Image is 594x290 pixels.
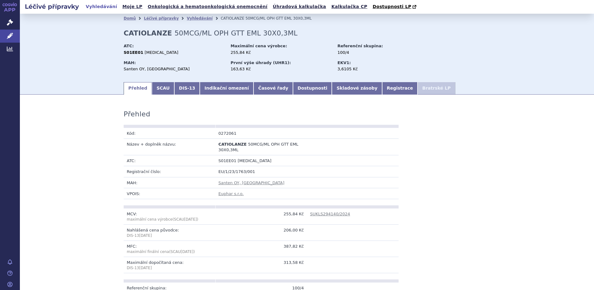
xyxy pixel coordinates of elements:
p: DIS-13 [127,265,212,271]
span: (SCAU ) [127,217,198,222]
span: S01EE01 [218,158,236,163]
a: Santen OY, [GEOGRAPHIC_DATA] [218,180,284,185]
a: Vyhledávání [187,16,212,21]
a: Vyhledávání [84,2,119,11]
p: DIS-13 [127,233,212,238]
a: Časové řady [254,82,293,95]
span: Dostupnosti LP [372,4,411,9]
span: [MEDICAL_DATA] [238,158,272,163]
span: CATIOLANZE [221,16,244,21]
td: Nahlášená cena původce: [124,225,215,241]
td: MFC: [124,241,215,257]
td: MCV: [124,208,215,225]
strong: Referenční skupina: [337,44,383,48]
td: Název + doplněk názvu: [124,138,215,155]
strong: První výše úhrady (UHR1): [231,60,291,65]
span: (SCAU ) [169,250,195,254]
span: [DATE] [139,233,152,238]
td: MAH: [124,177,215,188]
a: Léčivé přípravky [144,16,179,21]
span: [DATE] [181,250,194,254]
a: Indikační omezení [200,82,254,95]
strong: CATIOLANZE [124,29,172,37]
span: [MEDICAL_DATA] [144,50,178,55]
span: 50MCG/ML OPH GTT EML 30X0,3ML [175,29,298,37]
div: 3,6105 Kč [337,66,407,72]
h3: Přehled [124,110,150,118]
a: DIS-13 [174,82,200,95]
strong: MAH: [124,60,136,65]
strong: S01EE01 [124,50,143,55]
a: Registrace [382,82,418,95]
a: Euphar s.r.o. [218,191,244,196]
td: ATC: [124,155,215,166]
span: maximální cena výrobce [127,217,172,222]
strong: Maximální cena výrobce: [231,44,287,48]
div: 163,63 Kč [231,66,331,72]
a: Domů [124,16,136,21]
a: SUKLS294140/2024 [310,212,350,216]
div: 255,84 Kč [231,50,331,55]
td: VPOIS: [124,188,215,199]
td: 387,82 Kč [215,241,307,257]
td: Kód: [124,128,215,139]
a: Přehled [124,82,152,95]
a: Dostupnosti LP [371,2,419,11]
span: [DATE] [184,217,197,222]
a: Dostupnosti [293,82,332,95]
td: Maximální dopočítaná cena: [124,257,215,273]
div: Santen OY, [GEOGRAPHIC_DATA] [124,66,225,72]
a: Skladové zásoby [332,82,382,95]
td: 255,84 Kč [215,208,307,225]
td: 313,58 Kč [215,257,307,273]
a: SCAU [152,82,174,95]
td: 0272061 [215,128,307,139]
td: EU/1/23/1763/001 [215,166,399,177]
a: Kalkulačka CP [330,2,369,11]
strong: EKV1: [337,60,351,65]
a: Onkologická a hematoonkologická onemocnění [146,2,269,11]
td: Registrační číslo: [124,166,215,177]
div: 100/4 [337,50,407,55]
span: 50MCG/ML OPH GTT EML 30X0,3ML [245,16,312,21]
a: Úhradová kalkulačka [271,2,328,11]
span: CATIOLANZE [218,142,247,147]
a: Moje LP [121,2,144,11]
strong: ATC: [124,44,134,48]
p: maximální finální cena [127,249,212,255]
td: 206,00 Kč [215,225,307,241]
span: [DATE] [139,266,152,270]
span: 50MCG/ML OPH GTT EML 30X0,3ML [218,142,298,152]
h2: Léčivé přípravky [20,2,84,11]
